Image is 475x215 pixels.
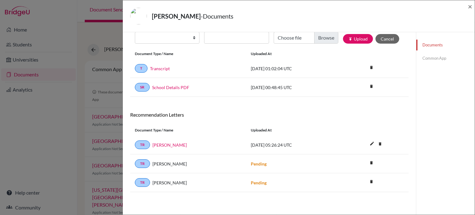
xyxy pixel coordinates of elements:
[375,140,385,148] a: delete
[246,51,339,57] div: Uploaded at
[367,177,376,186] i: delete
[135,178,150,187] a: TR
[246,65,339,72] div: [DATE] 01:02:04 UTC
[375,34,399,44] button: Cancel
[367,140,377,149] button: edit
[150,65,170,72] a: Transcript
[367,139,377,148] i: edit
[416,40,475,50] a: Documents
[152,12,201,20] strong: [PERSON_NAME]
[375,139,385,148] i: delete
[135,140,150,149] a: TR
[130,51,246,57] div: Document Type / Name
[135,159,150,168] a: TR
[135,83,150,92] a: SR
[416,53,475,64] a: Common App
[246,84,339,91] div: [DATE] 00:48:45 UTC
[367,83,376,91] a: delete
[246,127,339,133] div: Uploaded at
[201,12,233,20] span: - Documents
[367,178,376,186] a: delete
[152,179,187,186] span: [PERSON_NAME]
[130,127,246,133] div: Document Type / Name
[343,34,373,44] button: publishUpload
[468,3,472,10] button: Close
[367,82,376,91] i: delete
[152,84,189,91] a: School Details PDF
[135,64,148,73] a: T
[130,112,409,118] h6: Recommendation Letters
[251,142,292,148] span: [DATE] 05:26:24 UTC
[251,180,267,185] strong: Pending
[367,159,376,167] a: delete
[367,64,376,72] a: delete
[251,161,267,166] strong: Pending
[152,161,187,167] span: [PERSON_NAME]
[367,63,376,72] i: delete
[367,158,376,167] i: delete
[468,2,472,11] span: ×
[152,142,187,148] a: [PERSON_NAME]
[348,37,353,41] i: publish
